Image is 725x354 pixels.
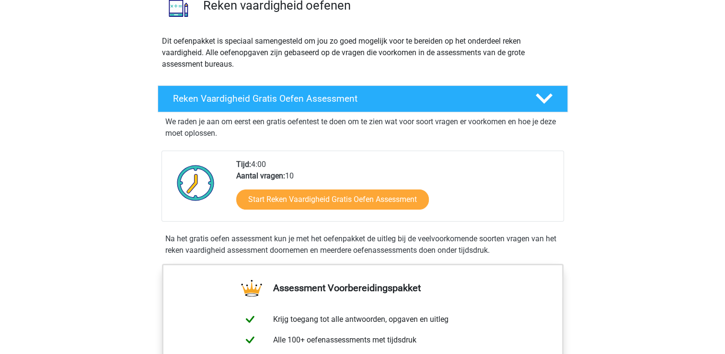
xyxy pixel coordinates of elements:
b: Aantal vragen: [236,171,285,180]
p: We raden je aan om eerst een gratis oefentest te doen om te zien wat voor soort vragen er voorkom... [165,116,560,139]
h4: Reken Vaardigheid Gratis Oefen Assessment [173,93,520,104]
div: Na het gratis oefen assessment kun je met het oefenpakket de uitleg bij de veelvoorkomende soorte... [161,233,564,256]
div: 4:00 10 [229,159,563,221]
p: Dit oefenpakket is speciaal samengesteld om jou zo goed mogelijk voor te bereiden op het onderdee... [162,35,564,70]
a: Reken Vaardigheid Gratis Oefen Assessment [154,85,572,112]
a: Start Reken Vaardigheid Gratis Oefen Assessment [236,189,429,210]
img: Klok [172,159,220,207]
b: Tijd: [236,160,251,169]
